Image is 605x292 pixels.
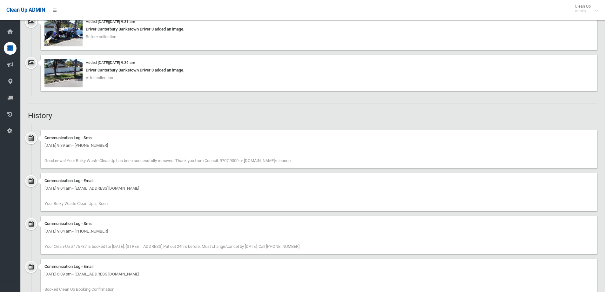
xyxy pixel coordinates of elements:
[575,9,591,13] small: Admin
[44,287,114,292] span: Booked Clean Up Booking Confirmation
[44,220,594,227] div: Communication Log - Sms
[86,19,135,24] small: Added [DATE][DATE] 9:31 am
[44,263,594,270] div: Communication Log - Email
[44,227,594,235] div: [DATE] 9:04 am - [PHONE_NUMBER]
[44,59,83,87] img: 2025-08-0609.39.191646573182055880400.jpg
[44,177,594,185] div: Communication Log - Email
[44,142,594,149] div: [DATE] 9:39 am - [PHONE_NUMBER]
[44,66,594,74] div: Driver Canterbury Bankstown Driver 3 added an image.
[572,4,597,13] span: Clean Up
[86,60,135,65] small: Added [DATE][DATE] 9:39 am
[6,7,45,13] span: Clean Up ADMIN
[44,18,83,46] img: 2025-08-0609.31.197783636257242021651.jpg
[44,134,594,142] div: Communication Log - Sms
[44,270,594,278] div: [DATE] 6:09 pm - [EMAIL_ADDRESS][DOMAIN_NAME]
[28,112,597,120] h2: History
[44,244,299,249] span: Your Clean-Up #475787 is booked for [DATE]. [STREET_ADDRESS] Put out 24hrs before. Must change/ca...
[44,185,594,192] div: [DATE] 9:04 am - [EMAIL_ADDRESS][DOMAIN_NAME]
[86,34,116,39] span: Before collection
[86,75,113,80] span: After collection
[44,201,108,206] span: Your Bulky Waste Clean-Up is Soon
[44,25,594,33] div: Driver Canterbury Bankstown Driver 3 added an image.
[44,158,291,163] span: Good news! Your Bulky Waste Clean Up has been successfully removed. Thank you from Council. 9707 ...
